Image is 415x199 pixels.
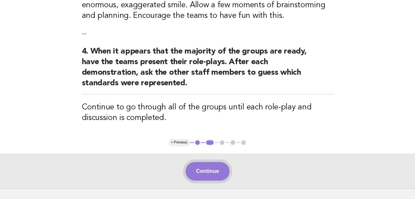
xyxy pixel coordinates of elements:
button: 1 [194,139,201,146]
button: Continue [186,162,229,180]
button: 2 [205,139,215,146]
button: < Previous [168,139,190,146]
p: -- [82,29,333,38]
h2: 4. When it appears that the majority of the groups are ready, have the teams present their role-p... [82,46,333,94]
h3: Continue to go through all of the groups until each role-play and discussion is completed. [82,102,333,123]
